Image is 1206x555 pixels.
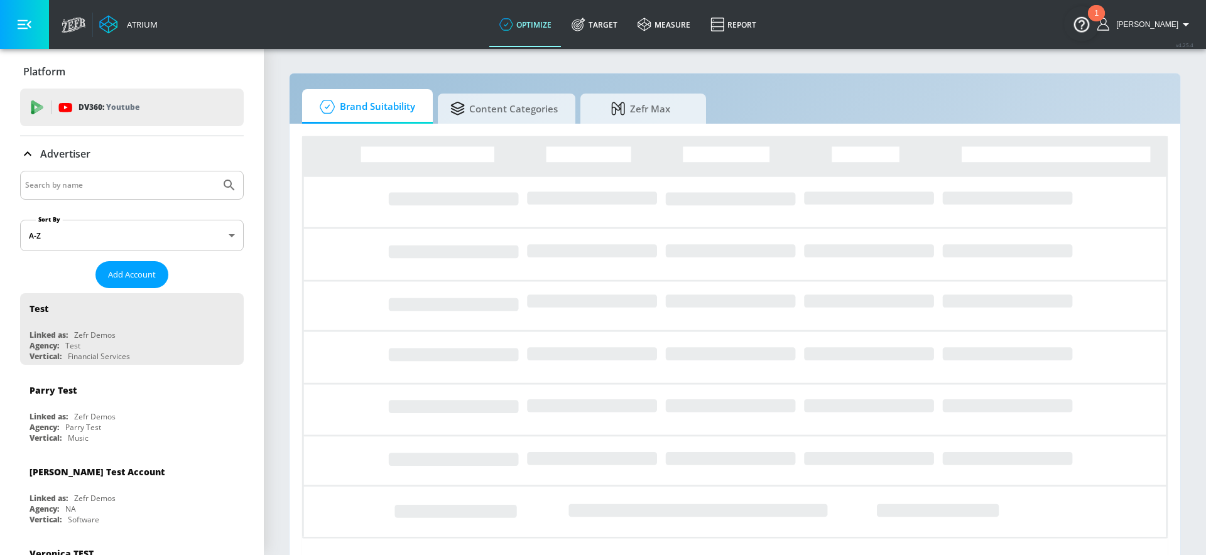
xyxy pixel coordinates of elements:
div: Linked as: [30,411,68,422]
div: A-Z [20,220,244,251]
button: [PERSON_NAME] [1097,17,1193,32]
div: Zefr Demos [74,330,116,340]
div: Vertical: [30,433,62,443]
div: Music [68,433,89,443]
div: TestLinked as:Zefr DemosAgency:TestVertical:Financial Services [20,293,244,365]
div: Agency: [30,504,59,514]
div: Linked as: [30,330,68,340]
span: Brand Suitability [315,92,415,122]
a: optimize [489,2,562,47]
a: Report [700,2,766,47]
div: Test [65,340,80,351]
div: Parry Test [30,384,77,396]
div: Platform [20,54,244,89]
div: Linked as: [30,493,68,504]
a: Atrium [99,15,158,34]
div: Agency: [30,340,59,351]
div: Vertical: [30,514,62,525]
div: Parry Test [65,422,101,433]
div: Software [68,514,99,525]
span: v 4.25.4 [1176,41,1193,48]
div: Financial Services [68,351,130,362]
div: Parry TestLinked as:Zefr DemosAgency:Parry TestVertical:Music [20,375,244,446]
a: measure [627,2,700,47]
button: Add Account [95,261,168,288]
a: Target [562,2,627,47]
p: DV360: [79,100,139,114]
div: Atrium [122,19,158,30]
div: [PERSON_NAME] Test AccountLinked as:Zefr DemosAgency:NAVertical:Software [20,456,244,528]
div: Zefr Demos [74,411,116,422]
div: NA [65,504,76,514]
span: Zefr Max [593,94,688,124]
label: Sort By [36,215,63,224]
div: Advertiser [20,136,244,171]
span: Add Account [108,267,156,282]
span: login as: anthony.rios@zefr.com [1111,20,1178,29]
button: Open Resource Center, 1 new notification [1064,6,1099,41]
div: Vertical: [30,351,62,362]
p: Youtube [106,100,139,114]
div: Zefr Demos [74,493,116,504]
div: [PERSON_NAME] Test Account [30,466,165,478]
div: DV360: Youtube [20,89,244,126]
p: Platform [23,65,65,78]
div: 1 [1094,13,1099,30]
input: Search by name [25,177,215,193]
span: Content Categories [450,94,558,124]
div: Test [30,303,48,315]
div: Agency: [30,422,59,433]
p: Advertiser [40,147,90,161]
